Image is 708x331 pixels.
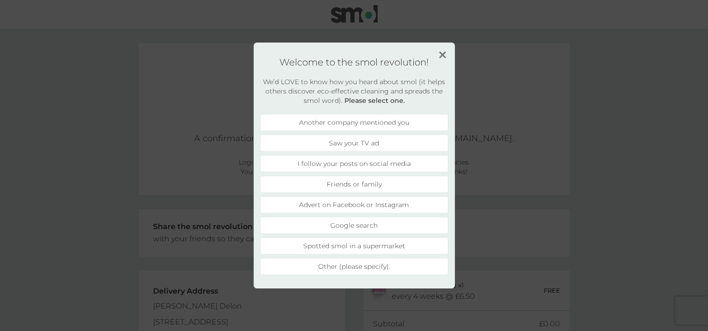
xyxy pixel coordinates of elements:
[261,115,448,130] li: Another company mentioned you
[261,176,448,192] li: Friends or family
[261,57,448,68] h1: Welcome to the smol revolution!
[261,77,448,105] h2: We’d LOVE to know how you heard about smol (it helps others discover eco-effective cleaning and s...
[261,156,448,172] li: I follow your posts on social media
[344,96,405,105] strong: Please select one.
[261,259,448,274] li: Other (please specify).
[261,238,448,254] li: Spotted smol in a supermarket
[261,217,448,233] li: Google search
[261,197,448,213] li: Advert on Facebook or Instagram
[439,51,446,58] img: close
[261,135,448,151] li: Saw your TV ad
